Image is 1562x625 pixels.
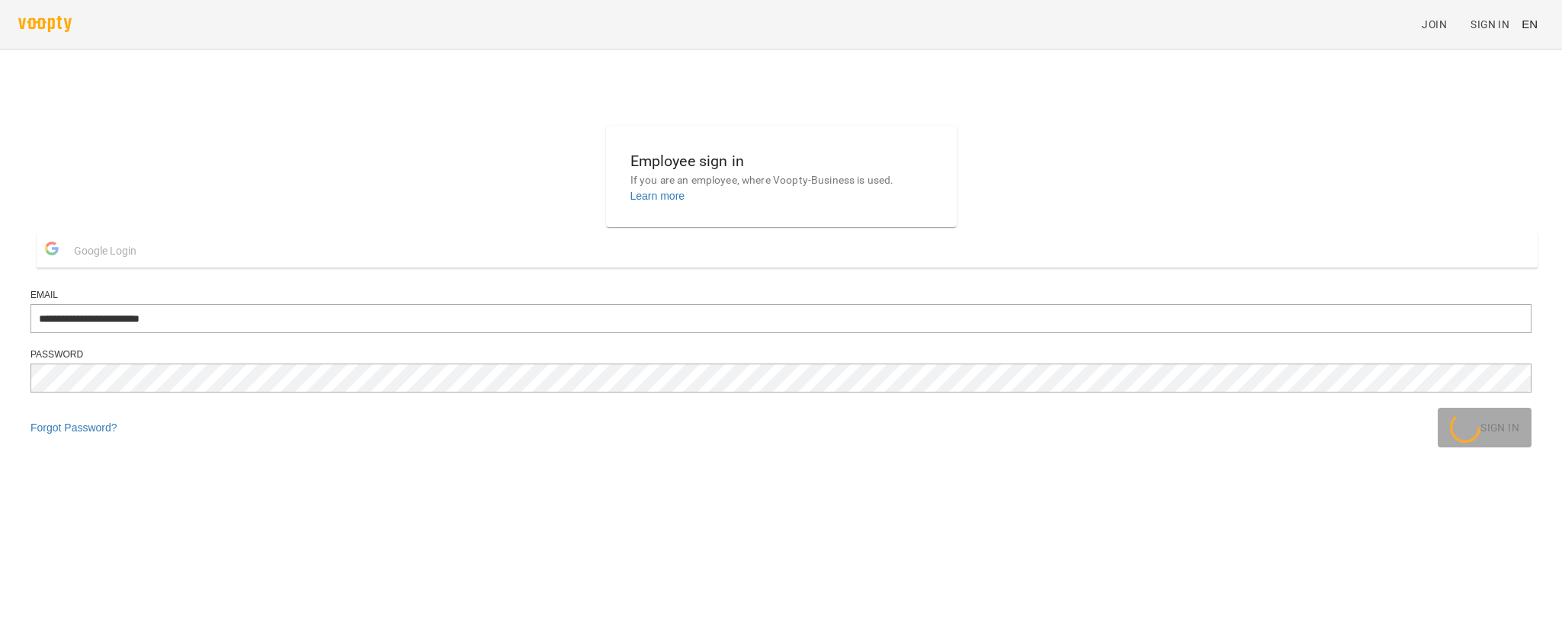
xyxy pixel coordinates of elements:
a: Forgot Password? [30,421,117,434]
span: Join [1422,15,1447,34]
span: EN [1522,16,1538,32]
button: EN [1515,10,1544,38]
button: Employee sign inIf you are an employee, where Voopty-Business is used.Learn more [618,137,945,216]
div: Password [30,348,1532,361]
img: voopty.png [18,16,72,32]
a: Learn more [630,190,685,202]
span: Google Login [74,236,144,266]
div: Email [30,289,1532,302]
button: Google Login [37,233,1538,268]
a: Sign In [1464,11,1515,38]
a: Join [1416,11,1464,38]
h6: Employee sign in [630,149,932,173]
span: Sign In [1471,15,1509,34]
p: If you are an employee, where Voopty-Business is used. [630,173,932,188]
